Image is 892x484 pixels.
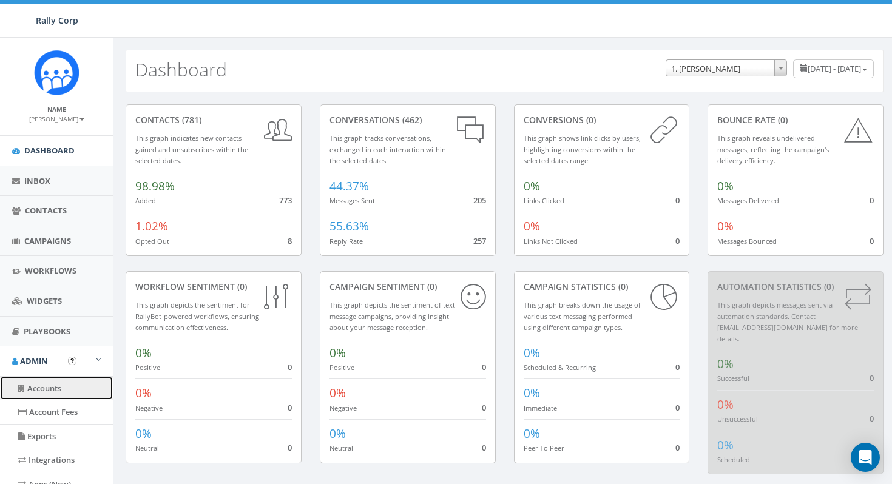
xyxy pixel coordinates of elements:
span: 0 [288,402,292,413]
span: Contacts [25,205,67,216]
small: Scheduled [717,455,750,464]
span: (0) [775,114,788,126]
span: 0 [675,195,680,206]
span: (0) [425,281,437,292]
span: 0 [482,402,486,413]
span: 1. James Martin [666,59,787,76]
span: (0) [584,114,596,126]
small: Name [47,105,66,113]
div: contacts [135,114,292,126]
small: Peer To Peer [524,443,564,452]
span: 0% [329,385,346,401]
span: (0) [235,281,247,292]
small: Links Not Clicked [524,237,578,246]
span: 0 [482,361,486,372]
small: Negative [135,403,163,412]
small: Successful [717,374,749,383]
small: Messages Bounced [717,237,777,246]
small: This graph depicts messages sent via automation standards. Contact [EMAIL_ADDRESS][DOMAIN_NAME] f... [717,300,858,343]
span: Inbox [24,175,50,186]
span: 44.37% [329,178,369,194]
span: 0% [717,397,734,412]
span: 0% [524,385,540,401]
span: 0 [482,442,486,453]
small: Messages Sent [329,196,375,205]
span: 0 [288,442,292,453]
span: 0 [675,402,680,413]
small: [PERSON_NAME] [29,115,84,123]
span: 0% [524,426,540,442]
div: Campaign Statistics [524,281,680,293]
span: Admin [20,355,48,366]
div: conversions [524,114,680,126]
span: 0% [135,345,152,361]
span: 257 [473,235,486,246]
small: This graph breaks down the usage of various text messaging performed using different campaign types. [524,300,641,332]
span: (0) [616,281,628,292]
span: 0% [329,426,346,442]
span: (0) [822,281,834,292]
span: 8 [288,235,292,246]
span: Widgets [27,295,62,306]
div: Automation Statistics [717,281,874,293]
small: Opted Out [135,237,169,246]
small: Scheduled & Recurring [524,363,596,372]
span: 1. James Martin [666,60,786,77]
small: Positive [135,363,160,372]
span: [DATE] - [DATE] [808,63,861,74]
a: [PERSON_NAME] [29,113,84,124]
div: Campaign Sentiment [329,281,486,293]
span: Dashboard [24,145,75,156]
img: Icon_1.png [34,50,79,95]
span: 0 [675,361,680,372]
span: 773 [279,195,292,206]
span: 0% [329,345,346,361]
span: Campaigns [24,235,71,246]
div: Workflow Sentiment [135,281,292,293]
span: 0 [288,361,292,372]
small: Negative [329,403,357,412]
div: Open Intercom Messenger [851,443,880,472]
span: 0% [717,218,734,234]
span: 0% [717,178,734,194]
small: Immediate [524,403,557,412]
span: 0 [870,195,874,206]
span: 0 [675,235,680,246]
small: Neutral [329,443,353,452]
span: 1.02% [135,218,168,234]
span: 0 [870,235,874,246]
span: 98.98% [135,178,175,194]
span: 0% [135,426,152,442]
span: 0% [135,385,152,401]
small: Added [135,196,156,205]
span: Playbooks [24,326,70,337]
small: This graph tracks conversations, exchanged in each interaction within the selected dates. [329,133,446,165]
small: This graph depicts the sentiment of text message campaigns, providing insight about your message ... [329,300,455,332]
small: This graph shows link clicks by users, highlighting conversions within the selected dates range. [524,133,641,165]
small: Links Clicked [524,196,564,205]
span: 0 [870,413,874,424]
span: 0 [675,442,680,453]
span: 0% [524,178,540,194]
small: Neutral [135,443,159,452]
span: 0% [524,218,540,234]
small: Positive [329,363,354,372]
span: 0% [717,437,734,453]
small: Unsuccessful [717,414,758,423]
small: Messages Delivered [717,196,779,205]
span: 0% [717,356,734,372]
span: Rally Corp [36,15,78,26]
span: 205 [473,195,486,206]
small: This graph reveals undelivered messages, reflecting the campaign's delivery efficiency. [717,133,829,165]
small: Reply Rate [329,237,363,246]
span: 0 [870,372,874,383]
span: Workflows [25,265,76,276]
div: Bounce Rate [717,114,874,126]
small: This graph indicates new contacts gained and unsubscribes within the selected dates. [135,133,248,165]
span: 0% [524,345,540,361]
span: 55.63% [329,218,369,234]
div: conversations [329,114,486,126]
h2: Dashboard [135,59,227,79]
small: This graph depicts the sentiment for RallyBot-powered workflows, ensuring communication effective... [135,300,259,332]
button: Open In-App Guide [68,357,76,365]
